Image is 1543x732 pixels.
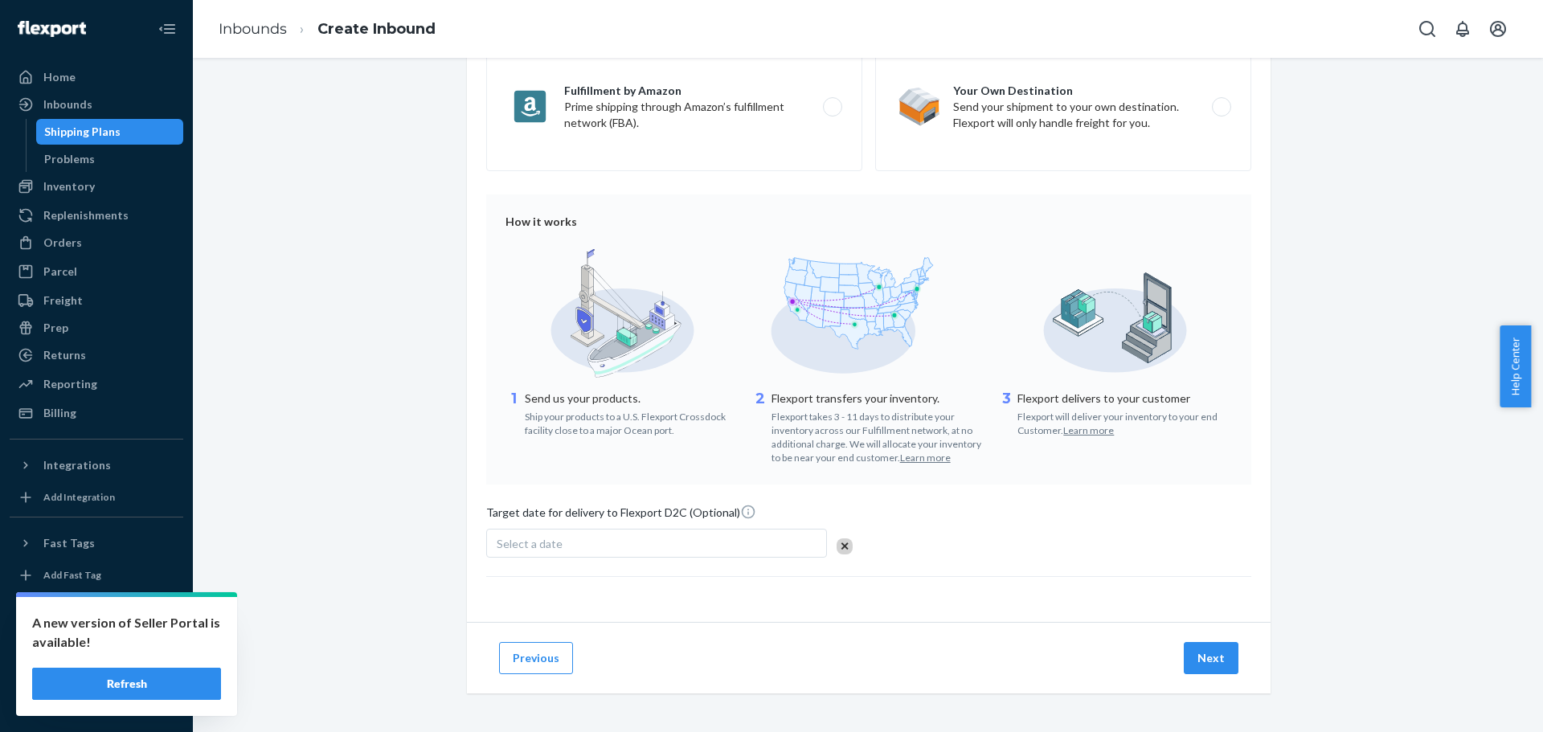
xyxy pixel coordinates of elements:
a: Parcel [10,259,183,284]
img: Flexport logo [18,21,86,37]
button: Fast Tags [10,530,183,556]
button: Give Feedback [10,687,183,713]
button: Help Center [1500,325,1531,407]
a: Create Inbound [317,20,436,38]
div: Add Integration [43,490,115,504]
div: 3 [998,389,1014,437]
button: Close Navigation [151,13,183,45]
div: Ship your products to a U.S. Flexport Crossdock facility close to a major Ocean port. [525,407,739,437]
button: Open account menu [1482,13,1514,45]
a: Problems [36,146,184,172]
a: Add Integration [10,485,183,510]
button: Open Search Box [1411,13,1443,45]
a: Freight [10,288,183,313]
div: Orders [43,235,82,251]
a: Inventory [10,174,183,199]
div: Replenishments [43,207,129,223]
p: Send us your products. [525,391,739,407]
div: Billing [43,405,76,421]
div: Parcel [43,264,77,280]
a: Settings [10,605,183,631]
button: Learn more [1063,423,1114,437]
a: Inbounds [10,92,183,117]
ol: breadcrumbs [206,6,448,53]
a: Talk to Support [10,632,183,658]
button: Next [1184,642,1238,674]
button: Refresh [32,668,221,700]
a: Reporting [10,371,183,397]
span: Select a date [497,537,563,550]
p: Flexport transfers your inventory. [771,391,986,407]
button: Learn more [900,451,951,464]
div: Problems [44,151,95,167]
div: Flexport will deliver your inventory to your end Customer. [1017,407,1232,437]
div: 2 [752,389,768,465]
a: Replenishments [10,202,183,228]
a: Inbounds [219,20,287,38]
div: Flexport takes 3 - 11 days to distribute your inventory across our Fulfillment network, at no add... [771,407,986,465]
div: Inventory [43,178,95,194]
span: Target date for delivery to Flexport D2C (Optional) [486,504,756,527]
div: Reporting [43,376,97,392]
a: Home [10,64,183,90]
a: Shipping Plans [36,119,184,145]
p: A new version of Seller Portal is available! [32,613,221,652]
div: 1 [505,389,522,437]
div: Freight [43,292,83,309]
div: Add Fast Tag [43,568,101,582]
a: Add Fast Tag [10,562,183,588]
div: Fast Tags [43,535,95,551]
button: Open notifications [1447,13,1479,45]
a: Help Center [10,660,183,685]
div: Returns [43,347,86,363]
div: Integrations [43,457,111,473]
div: Inbounds [43,96,92,112]
a: Billing [10,400,183,426]
a: Returns [10,342,183,368]
div: Prep [43,320,68,336]
div: How it works [505,214,1232,230]
button: Previous [499,642,573,674]
div: Home [43,69,76,85]
a: Prep [10,315,183,341]
p: Flexport delivers to your customer [1017,391,1232,407]
a: Orders [10,230,183,256]
button: Integrations [10,452,183,478]
div: Shipping Plans [44,124,121,140]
